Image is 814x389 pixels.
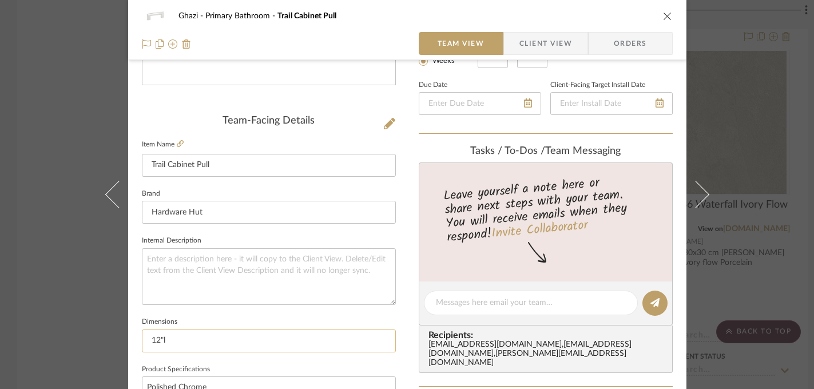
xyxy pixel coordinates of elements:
input: Enter Item Name [142,154,396,177]
a: Invite Collaborator [490,216,588,244]
button: close [662,11,673,21]
label: Item Name [142,140,184,149]
span: Tasks / To-Dos / [470,146,545,156]
input: Enter Install Date [550,92,673,115]
div: [EMAIL_ADDRESS][DOMAIN_NAME] , [EMAIL_ADDRESS][DOMAIN_NAME] , [PERSON_NAME][EMAIL_ADDRESS][DOMAIN... [428,340,668,368]
label: Due Date [419,82,447,88]
input: Enter the dimensions of this item [142,330,396,352]
label: Internal Description [142,238,201,244]
span: Orders [601,32,660,55]
label: Weeks [430,56,455,66]
label: Product Specifications [142,367,210,372]
span: Trail Cabinet Pull [277,12,336,20]
mat-radio-group: Select item type [419,36,478,68]
span: Client View [519,32,572,55]
div: team Messaging [419,145,673,158]
img: Remove from project [182,39,191,49]
input: Enter Brand [142,201,396,224]
input: Enter Due Date [419,92,541,115]
span: Ghazi [178,12,205,20]
span: Primary Bathroom [205,12,277,20]
label: Client-Facing Target Install Date [550,82,645,88]
label: Brand [142,191,160,197]
img: ed0e6d97-e942-4051-a124-78cf281bf8fa_48x40.jpg [142,5,169,27]
span: Team View [438,32,485,55]
div: Leave yourself a note here or share next steps with your team. You will receive emails when they ... [417,170,674,247]
span: Recipients: [428,330,668,340]
label: Dimensions [142,319,177,325]
div: Team-Facing Details [142,115,396,128]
